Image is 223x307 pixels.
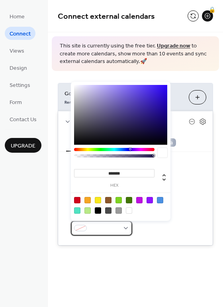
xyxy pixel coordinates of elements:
[95,207,101,214] div: #000000
[105,197,111,203] div: #8B572A
[5,138,41,153] button: Upgrade
[58,9,155,24] span: Connect external calendars
[5,27,35,40] a: Connect
[115,207,122,214] div: #9B9B9B
[10,64,27,73] span: Design
[60,42,211,66] span: This site is currently using the free tier. to create more calendars, show more than 10 events an...
[5,61,32,74] a: Design
[10,30,31,38] span: Connect
[136,197,143,203] div: #BD10E0
[147,197,153,203] div: #9013FE
[74,197,80,203] div: #D0021B
[157,197,163,203] div: #4A90E2
[74,207,80,214] div: #50E3C2
[10,81,30,90] span: Settings
[5,95,27,108] a: Form
[10,13,25,21] span: Home
[84,207,91,214] div: #B8E986
[65,89,182,98] span: Google Calendar
[115,197,122,203] div: #7ED321
[126,197,132,203] div: #417505
[5,44,29,57] a: Views
[5,78,35,91] a: Settings
[10,98,22,107] span: Form
[66,132,96,152] button: Settings
[10,47,24,55] span: Views
[157,41,190,51] a: Upgrade now
[126,207,132,214] div: #FFFFFF
[10,116,37,124] span: Contact Us
[5,112,41,126] a: Contact Us
[74,183,155,188] label: hex
[11,142,35,150] span: Upgrade
[65,99,80,105] span: Remove
[84,197,91,203] div: #F5A623
[5,10,29,23] a: Home
[105,207,111,214] div: #4A4A4A
[95,197,101,203] div: #F8E71C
